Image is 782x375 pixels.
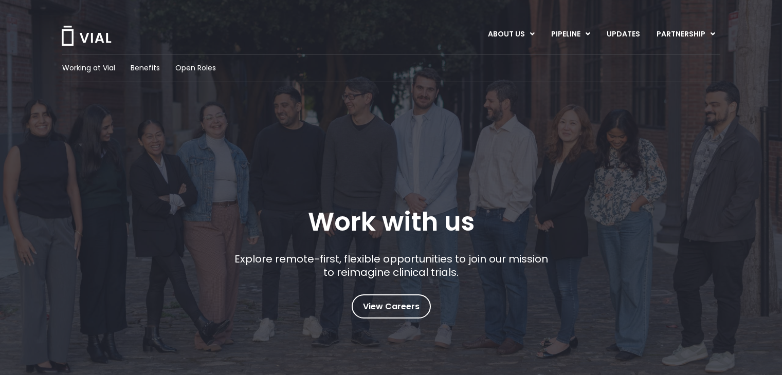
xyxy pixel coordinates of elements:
p: Explore remote-first, flexible opportunities to join our mission to reimagine clinical trials. [230,252,552,279]
img: Vial Logo [61,26,112,46]
a: ABOUT USMenu Toggle [480,26,542,43]
h1: Work with us [308,207,475,237]
span: View Careers [363,300,420,313]
a: Working at Vial [62,63,115,73]
a: UPDATES [598,26,648,43]
a: View Careers [352,294,431,318]
a: PARTNERSHIPMenu Toggle [648,26,723,43]
a: PIPELINEMenu Toggle [543,26,598,43]
a: Open Roles [175,63,216,73]
a: Benefits [131,63,160,73]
